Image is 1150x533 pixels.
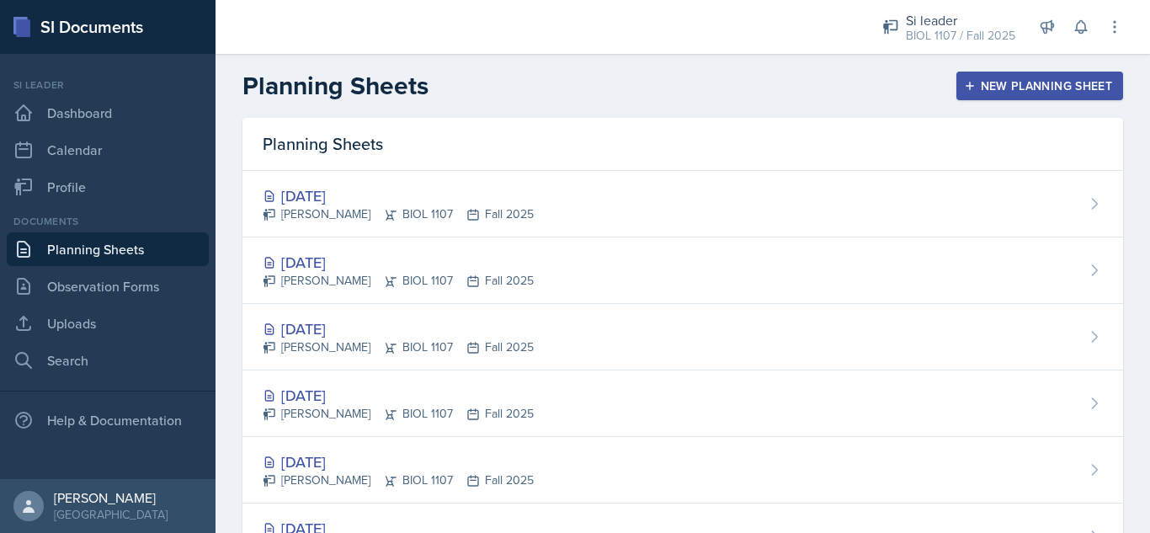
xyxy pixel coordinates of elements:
[54,489,168,506] div: [PERSON_NAME]
[263,317,534,340] div: [DATE]
[263,384,534,407] div: [DATE]
[263,450,534,473] div: [DATE]
[7,170,209,204] a: Profile
[242,304,1123,370] a: [DATE] [PERSON_NAME]BIOL 1107Fall 2025
[7,269,209,303] a: Observation Forms
[242,118,1123,171] div: Planning Sheets
[263,472,534,489] div: [PERSON_NAME] BIOL 1107 Fall 2025
[242,370,1123,437] a: [DATE] [PERSON_NAME]BIOL 1107Fall 2025
[263,338,534,356] div: [PERSON_NAME] BIOL 1107 Fall 2025
[967,79,1112,93] div: New Planning Sheet
[242,237,1123,304] a: [DATE] [PERSON_NAME]BIOL 1107Fall 2025
[242,171,1123,237] a: [DATE] [PERSON_NAME]BIOL 1107Fall 2025
[7,306,209,340] a: Uploads
[263,272,534,290] div: [PERSON_NAME] BIOL 1107 Fall 2025
[242,71,429,101] h2: Planning Sheets
[7,77,209,93] div: Si leader
[906,27,1015,45] div: BIOL 1107 / Fall 2025
[263,184,534,207] div: [DATE]
[7,232,209,266] a: Planning Sheets
[7,344,209,377] a: Search
[263,251,534,274] div: [DATE]
[263,205,534,223] div: [PERSON_NAME] BIOL 1107 Fall 2025
[956,72,1123,100] button: New Planning Sheet
[7,96,209,130] a: Dashboard
[263,405,534,423] div: [PERSON_NAME] BIOL 1107 Fall 2025
[906,10,1015,30] div: Si leader
[54,506,168,523] div: [GEOGRAPHIC_DATA]
[7,214,209,229] div: Documents
[7,403,209,437] div: Help & Documentation
[7,133,209,167] a: Calendar
[242,437,1123,504] a: [DATE] [PERSON_NAME]BIOL 1107Fall 2025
